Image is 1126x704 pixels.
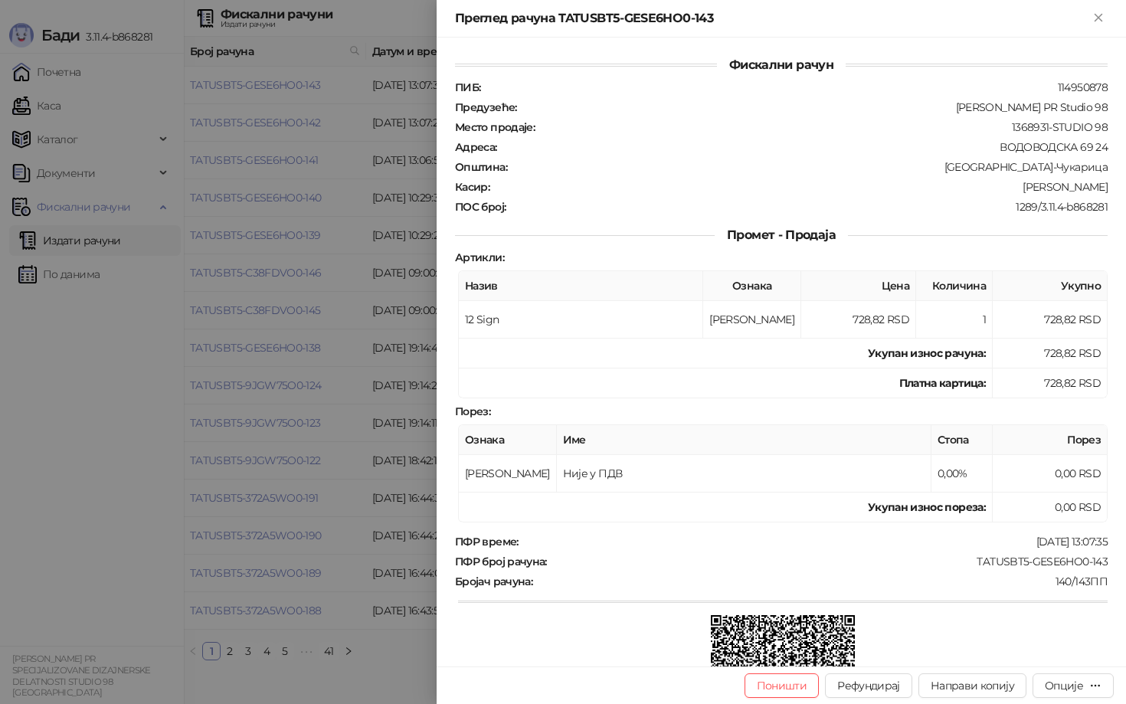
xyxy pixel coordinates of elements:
[455,9,1089,28] div: Преглед рачуна TATUSBT5-GESE6HO0-143
[801,301,916,339] td: 728,82 RSD
[455,575,532,588] strong: Бројач рачуна :
[1089,9,1108,28] button: Close
[715,228,848,242] span: Промет - Продаја
[868,346,986,360] strong: Укупан износ рачуна :
[801,271,916,301] th: Цена
[519,100,1109,114] div: [PERSON_NAME] PR Studio 98
[918,673,1026,698] button: Направи копију
[459,455,557,493] td: [PERSON_NAME]
[455,535,519,548] strong: ПФР време :
[1033,673,1114,698] button: Опције
[931,679,1014,693] span: Направи копију
[507,200,1109,214] div: 1289/3.11.4-b868281
[703,271,801,301] th: Ознака
[536,120,1109,134] div: 1368931-STUDIO 98
[557,425,931,455] th: Име
[993,271,1108,301] th: Укупно
[993,425,1108,455] th: Порез
[703,301,801,339] td: [PERSON_NAME]
[455,120,535,134] strong: Место продаје :
[1045,679,1083,693] div: Опције
[993,339,1108,368] td: 728,82 RSD
[993,368,1108,398] td: 728,82 RSD
[455,404,490,418] strong: Порез :
[993,493,1108,522] td: 0,00 RSD
[825,673,912,698] button: Рефундирај
[455,160,507,174] strong: Општина :
[916,271,993,301] th: Количина
[745,673,820,698] button: Поништи
[931,425,993,455] th: Стопа
[557,455,931,493] td: Није у ПДВ
[931,455,993,493] td: 0,00%
[455,140,497,154] strong: Адреса :
[455,80,480,94] strong: ПИБ :
[459,301,703,339] td: 12 Sign
[993,301,1108,339] td: 728,82 RSD
[455,180,489,194] strong: Касир :
[868,500,986,514] strong: Укупан износ пореза:
[482,80,1109,94] div: 114950878
[993,455,1108,493] td: 0,00 RSD
[499,140,1109,154] div: ВОДОВОДСКА 69 24
[899,376,986,390] strong: Платна картица :
[455,250,504,264] strong: Артикли :
[509,160,1109,174] div: [GEOGRAPHIC_DATA]-Чукарица
[534,575,1109,588] div: 140/143ПП
[459,271,703,301] th: Назив
[916,301,993,339] td: 1
[455,200,506,214] strong: ПОС број :
[455,100,517,114] strong: Предузеће :
[491,180,1109,194] div: [PERSON_NAME]
[459,425,557,455] th: Ознака
[548,555,1109,568] div: TATUSBT5-GESE6HO0-143
[717,57,846,72] span: Фискални рачун
[455,555,547,568] strong: ПФР број рачуна :
[520,535,1109,548] div: [DATE] 13:07:35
